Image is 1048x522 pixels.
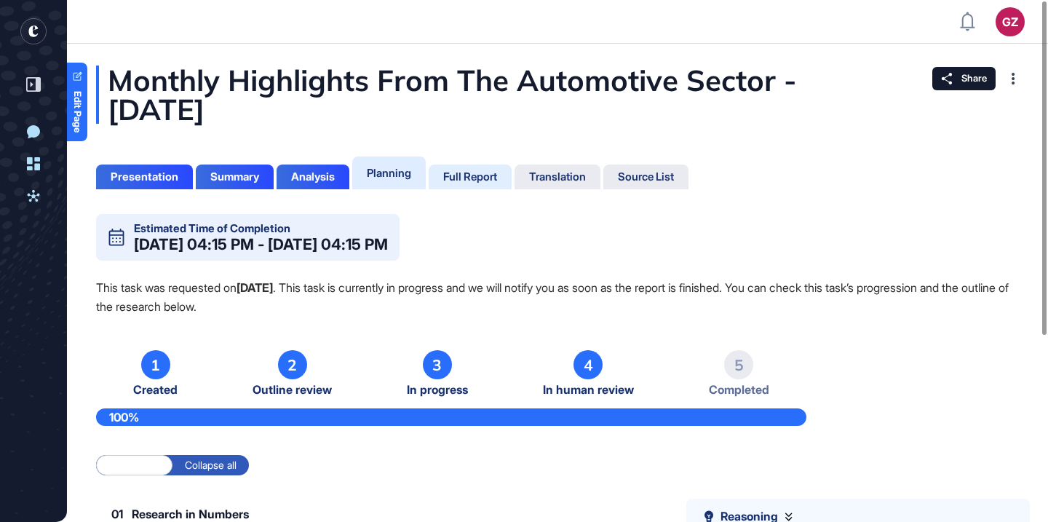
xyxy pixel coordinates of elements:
div: 5 [724,350,753,379]
div: 3 [423,350,452,379]
div: [DATE] 04:15 PM - [DATE] 04:15 PM [134,237,388,252]
span: Share [961,73,987,84]
div: 2 [278,350,307,379]
button: GZ [996,7,1025,36]
div: Analysis [291,170,335,183]
span: Edit Page [73,91,82,133]
div: Presentation [111,170,178,183]
div: entrapeer-logo [20,18,47,44]
div: Monthly Highlights From The Automotive Sector - [DATE] [96,66,1019,124]
label: Collapse all [172,455,249,475]
div: Translation [529,170,586,183]
div: Source List [618,170,674,183]
strong: [DATE] [237,280,273,295]
span: 01 [111,508,123,520]
div: Summary [210,170,259,183]
span: Completed [709,383,769,397]
span: In progress [407,383,468,397]
p: This task was requested on . This task is currently in progress and we will notify you as soon as... [96,278,1019,316]
div: Full Report [443,170,497,183]
span: Outline review [253,383,332,397]
label: Expand all [96,455,172,475]
a: Edit Page [67,63,87,141]
div: 100% [96,408,806,426]
div: 1 [141,350,170,379]
div: 4 [573,350,603,379]
div: Estimated Time of Completion [134,223,290,234]
span: Research in Numbers [132,508,249,520]
span: Created [133,383,178,397]
div: Planning [367,166,411,180]
span: In human review [543,383,634,397]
